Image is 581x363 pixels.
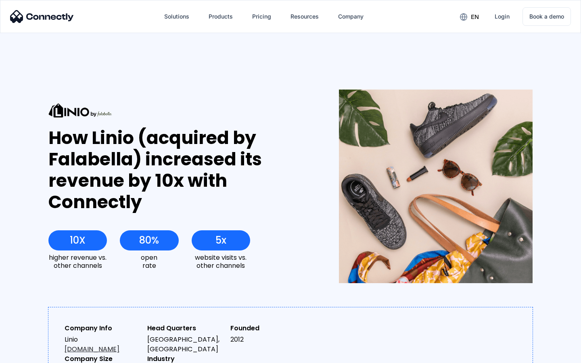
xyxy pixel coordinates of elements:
div: Head Quarters [147,323,224,333]
div: Company [332,7,370,26]
a: Pricing [246,7,278,26]
div: Solutions [158,7,196,26]
div: Linio [65,335,141,354]
a: [DOMAIN_NAME] [65,344,119,354]
img: Connectly Logo [10,10,74,23]
div: Solutions [164,11,189,22]
div: higher revenue vs. other channels [48,254,107,269]
a: Login [488,7,516,26]
ul: Language list [16,349,48,360]
div: website visits vs. other channels [192,254,250,269]
a: Book a demo [522,7,571,26]
div: open rate [120,254,178,269]
div: 10X [70,235,86,246]
div: 5x [215,235,226,246]
div: Resources [290,11,319,22]
div: en [471,11,479,23]
div: Login [495,11,510,22]
div: Products [209,11,233,22]
div: 2012 [230,335,307,344]
div: Company Info [65,323,141,333]
div: en [454,10,485,23]
div: [GEOGRAPHIC_DATA], [GEOGRAPHIC_DATA] [147,335,224,354]
div: How Linio (acquired by Falabella) increased its revenue by 10x with Connectly [48,127,309,213]
aside: Language selected: English [8,349,48,360]
div: Pricing [252,11,271,22]
div: Resources [284,7,325,26]
div: Company [338,11,364,22]
div: Products [202,7,239,26]
div: 80% [139,235,159,246]
div: Founded [230,323,307,333]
